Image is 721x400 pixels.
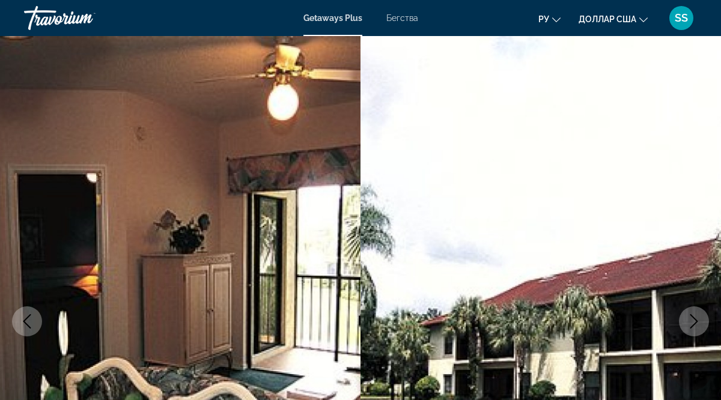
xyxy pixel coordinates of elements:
[303,13,362,23] a: Getaways Plus
[538,14,549,24] font: ру
[666,5,697,31] button: Меню пользователя
[579,14,636,24] font: доллар США
[679,306,709,336] button: Next image
[386,13,418,23] a: Бегства
[579,10,648,28] button: Изменить валюту
[675,11,688,24] font: SS
[538,10,561,28] button: Изменить язык
[12,306,42,336] button: Previous image
[673,352,711,390] iframe: Кнопка для запуска окна обмена сообщениями
[24,2,144,34] a: Травориум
